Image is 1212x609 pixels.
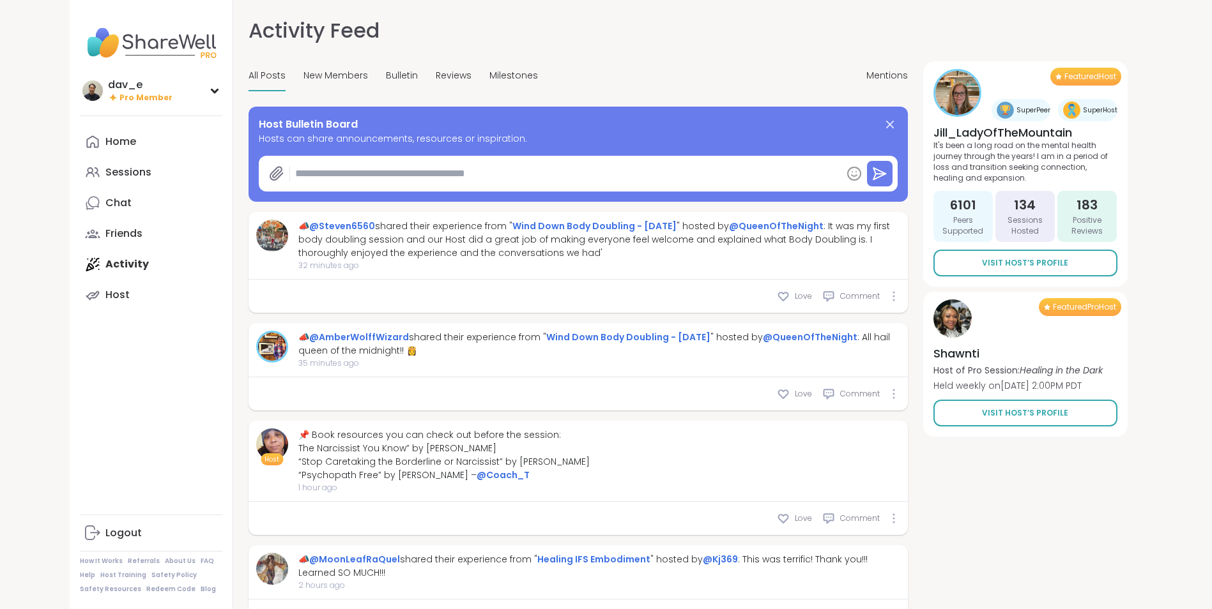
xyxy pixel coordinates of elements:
[249,15,380,46] h1: Activity Feed
[119,93,173,103] span: Pro Member
[201,557,214,566] a: FAQ
[82,80,103,101] img: dav_e
[105,135,136,149] div: Home
[1063,101,1080,119] img: Peer Badge One
[309,220,375,232] a: @Steven6560
[1083,105,1117,115] span: SuperHost
[939,215,988,237] span: Peers Supported
[80,557,123,566] a: How It Works
[840,290,880,302] span: Comment
[80,188,222,218] a: Chat
[840,513,880,524] span: Comment
[840,388,880,400] span: Comment
[80,218,222,249] a: Friends
[256,428,288,460] img: Coach_T
[309,331,409,343] a: @AmberWolffWizard
[303,69,368,82] span: New Members
[105,165,151,179] div: Sessions
[1062,215,1112,237] span: Positive Reviews
[1014,196,1036,214] span: 134
[1001,215,1050,237] span: Sessions Hosted
[309,553,400,566] a: @MoonLeafRaQuel
[165,557,196,566] a: About Us
[201,585,216,594] a: Blog
[108,78,173,92] div: dav_e
[259,132,898,146] span: Hosts can share announcements, resources or inspiration.
[105,227,142,241] div: Friends
[298,220,900,260] div: 📣 shared their experience from " " hosted by : It was my first body doubling session and our Host...
[933,400,1117,426] a: Visit Host’s Profile
[80,280,222,310] a: Host
[866,69,908,82] span: Mentions
[298,428,590,482] div: 📌 Book resources you can check out before the session: The Narcissist You Know” by [PERSON_NAME] ...
[795,513,812,524] span: Love
[146,585,196,594] a: Redeem Code
[105,288,130,302] div: Host
[256,220,288,252] img: Steven6560
[100,571,146,580] a: Host Training
[256,331,288,363] a: AmberWolffWizard
[933,364,1103,377] p: Host of Pro Session:
[298,553,900,580] div: 📣 shared their experience from " " hosted by : This was terrific! Thank you!!! Learned SO MUCH!!!
[298,580,900,591] span: 2 hours ago
[763,331,857,343] a: @QueenOfTheNight
[933,299,972,338] img: Shawnti
[298,260,900,271] span: 32 minutes ago
[997,101,1014,119] img: Peer Badge Three
[259,117,358,132] span: Host Bulletin Board
[1020,364,1103,377] i: Healing in the Dark
[1077,196,1098,214] span: 183
[80,585,141,594] a: Safety Resources
[795,290,812,302] span: Love
[1016,105,1050,115] span: SuperPeer
[105,196,132,210] div: Chat
[477,469,530,481] a: @Coach_T
[1053,302,1116,312] span: Featured Pro Host
[950,196,976,214] span: 6101
[489,69,538,82] span: Milestones
[1064,71,1116,82] span: Featured Host
[386,69,418,82] span: Bulletin
[80,518,222,548] a: Logout
[933,140,1117,183] p: It's been a long road on the mental health journey through the years! I am in a period of loss an...
[265,455,279,464] span: Host
[80,20,222,65] img: ShareWell Nav Logo
[298,482,590,493] span: 1 hour ago
[80,157,222,188] a: Sessions
[933,379,1103,392] p: Held weekly on [DATE] 2:00PM PDT
[935,71,979,115] img: Jill_LadyOfTheMountain
[256,553,288,585] img: MoonLeafRaQuel
[249,69,286,82] span: All Posts
[933,124,1117,140] h4: Jill_LadyOfTheMountain
[128,557,160,566] a: Referrals
[933,345,1103,361] h4: Shawnti
[729,220,824,232] a: @QueenOfTheNight
[933,250,1117,276] a: Visit Host’s Profile
[982,257,1068,269] span: Visit Host’s Profile
[80,126,222,157] a: Home
[298,357,900,369] span: 35 minutes ago
[546,331,710,343] a: Wind Down Body Doubling - [DATE]
[982,407,1068,419] span: Visit Host’s Profile
[105,526,142,540] div: Logout
[703,553,738,566] a: @Kj369
[298,331,900,357] div: 📣 shared their experience from " " hosted by : All hail queen of the midnight!! 👸
[80,571,95,580] a: Help
[151,571,197,580] a: Safety Policy
[795,388,812,400] span: Love
[537,553,650,566] a: Healing IFS Embodiment
[258,333,286,361] img: AmberWolffWizard
[512,220,677,232] a: Wind Down Body Doubling - [DATE]
[436,69,472,82] span: Reviews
